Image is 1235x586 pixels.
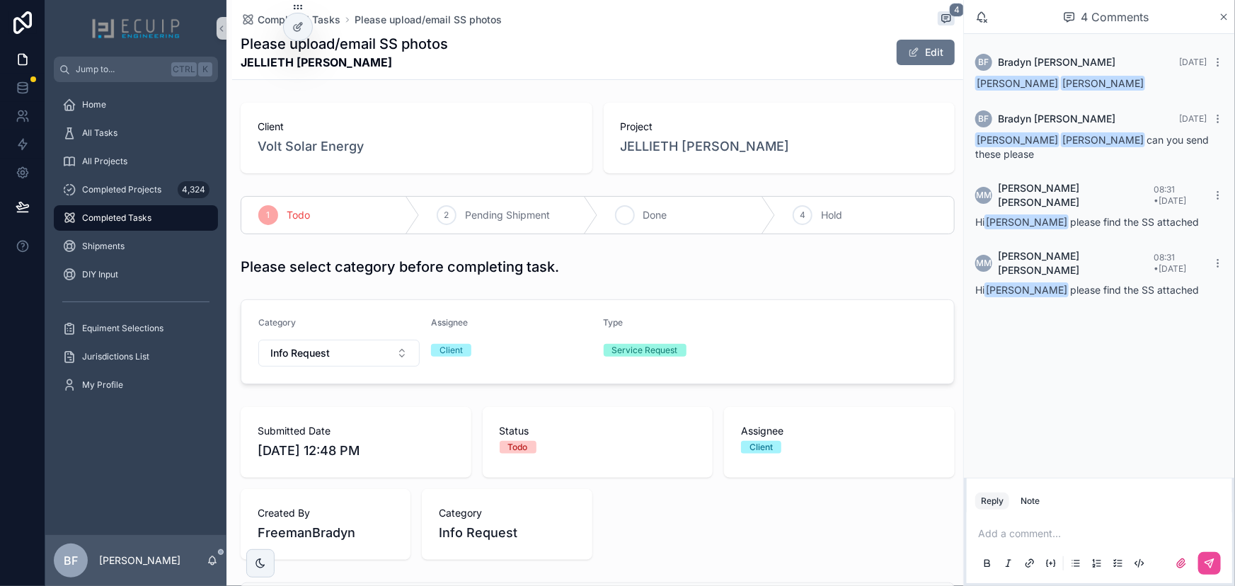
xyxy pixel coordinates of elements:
span: DIY Input [82,269,118,280]
span: 08:31 • [DATE] [1154,252,1187,274]
span: BF [64,552,78,569]
h1: Please select category before completing task. [241,257,559,277]
span: Client [258,120,575,134]
a: DIY Input [54,262,218,287]
div: Todo [508,441,528,454]
span: Type [604,317,624,328]
span: Pending Shipment [465,208,550,222]
span: Info Request [439,523,517,543]
span: [DATE] 12:48 PM [258,441,454,461]
span: 4 Comments [1081,8,1149,25]
span: 4 [949,3,965,17]
span: Submitted Date [258,424,454,438]
span: [PERSON_NAME] [1061,76,1145,91]
div: scrollable content [45,82,226,416]
span: Equiment Selections [82,323,163,334]
div: Client [440,344,463,357]
a: Jurisdictions List [54,344,218,369]
p: [PERSON_NAME] [99,553,180,568]
span: BF [979,57,989,68]
span: Done [643,208,667,222]
span: Completed Tasks [258,13,340,27]
a: All Tasks [54,120,218,146]
span: K [200,64,211,75]
a: Home [54,92,218,117]
span: Jump to... [76,64,166,75]
span: [PERSON_NAME] [984,214,1069,229]
strong: JELLIETH [PERSON_NAME] [241,54,448,71]
span: Created By [258,506,394,520]
span: MM [976,258,992,269]
span: [PERSON_NAME] [975,76,1059,91]
span: Bradyn [PERSON_NAME] [998,55,1115,69]
a: Equiment Selections [54,316,218,341]
button: Select Button [258,340,420,367]
span: [PERSON_NAME] [984,282,1069,297]
span: Info Request [270,346,330,360]
span: [DATE] [1179,57,1207,67]
button: Note [1015,493,1045,510]
span: Assignee [431,317,468,328]
span: [PERSON_NAME] [975,132,1059,147]
a: Completed Tasks [241,13,340,27]
span: BF [979,113,989,125]
span: Hold [821,208,842,222]
span: 08:31 • [DATE] [1154,184,1187,206]
div: Note [1021,495,1040,507]
div: Service Request [612,344,678,357]
a: Volt Solar Energy [258,137,364,156]
span: Category [258,317,296,328]
span: [DATE] [1179,113,1207,124]
span: Completed Projects [82,184,161,195]
span: 4 [800,209,805,221]
span: 2 [444,209,449,221]
span: Assignee [741,424,938,438]
span: Category [439,506,575,520]
span: [PERSON_NAME] [1061,132,1145,147]
h1: Please upload/email SS photos [241,34,448,54]
span: All Projects [82,156,127,167]
img: App logo [91,17,180,40]
a: Completed Tasks [54,205,218,231]
span: Shipments [82,241,125,252]
span: can you send these please [975,134,1209,160]
span: Hi please find the SS attached [975,216,1199,228]
a: All Projects [54,149,218,174]
span: Bradyn [PERSON_NAME] [998,112,1115,126]
button: Edit [897,40,955,65]
span: Hi please find the SS attached [975,284,1199,296]
span: [PERSON_NAME] [PERSON_NAME] [998,249,1154,277]
span: 1 [267,209,270,221]
a: Shipments [54,234,218,259]
a: Completed Projects4,324 [54,177,218,202]
span: Status [500,424,696,438]
div: Client [749,441,773,454]
span: All Tasks [82,127,117,139]
a: JELLIETH [PERSON_NAME] [621,137,790,156]
span: Completed Tasks [82,212,151,224]
span: Ctrl [171,62,197,76]
a: My Profile [54,372,218,398]
span: [PERSON_NAME] [PERSON_NAME] [998,181,1154,209]
button: 4 [938,11,955,28]
span: FreemanBradyn [258,523,394,543]
span: My Profile [82,379,123,391]
button: Reply [975,493,1009,510]
div: 4,324 [178,181,209,198]
span: MM [976,190,992,201]
span: Todo [287,208,310,222]
span: Jurisdictions List [82,351,149,362]
a: Please upload/email SS photos [355,13,502,27]
span: Project [621,120,938,134]
span: Home [82,99,106,110]
button: Jump to...CtrlK [54,57,218,82]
